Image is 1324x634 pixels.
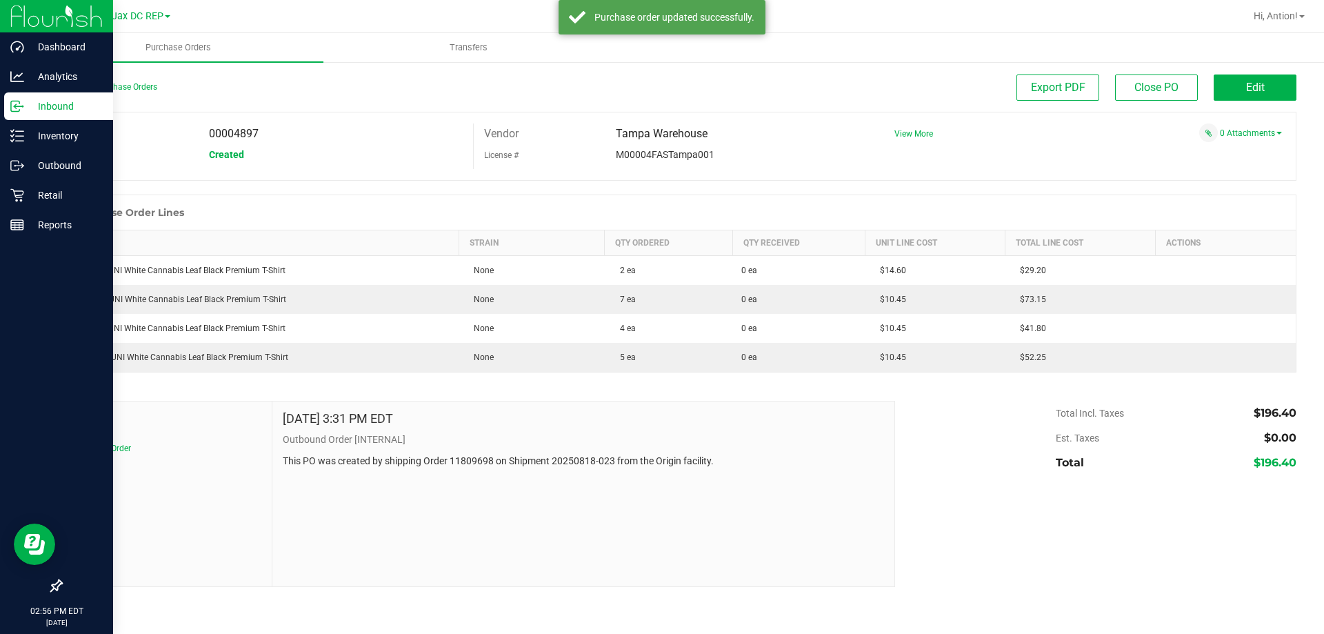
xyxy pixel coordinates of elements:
[24,217,107,233] p: Reports
[1254,456,1296,469] span: $196.40
[14,524,55,565] iframe: Resource center
[873,295,906,304] span: $10.45
[209,149,244,160] span: Created
[605,230,733,256] th: Qty Ordered
[1115,75,1198,101] button: Close PO
[1016,75,1099,101] button: Export PDF
[10,188,24,202] inline-svg: Retail
[24,98,107,115] p: Inbound
[70,264,451,277] div: SW 3XL UNI White Cannabis Leaf Black Premium T-Shirt
[613,266,636,275] span: 2 ea
[1056,456,1084,469] span: Total
[467,324,494,333] span: None
[1013,266,1046,275] span: $29.20
[616,127,708,140] span: Tampa Warehouse
[10,129,24,143] inline-svg: Inventory
[323,33,614,62] a: Transfers
[70,293,451,306] div: SW XLG UNI White Cannabis Leaf Black Premium T-Shirt
[613,324,636,333] span: 4 ea
[1199,123,1218,142] span: Attach a document
[127,41,230,54] span: Purchase Orders
[70,351,451,364] div: SW MED UNI White Cannabis Leaf Black Premium T-Shirt
[467,266,494,275] span: None
[1056,408,1124,419] span: Total Incl. Taxes
[1031,81,1085,94] span: Export PDF
[10,99,24,113] inline-svg: Inbound
[24,157,107,174] p: Outbound
[1254,10,1298,21] span: Hi, Antion!
[62,230,459,256] th: Item
[593,10,755,24] div: Purchase order updated successfully.
[1056,433,1099,444] span: Est. Taxes
[873,353,906,362] span: $10.45
[616,149,714,160] span: M00004FASTampa001
[459,230,605,256] th: Strain
[1013,295,1046,304] span: $73.15
[10,70,24,83] inline-svg: Analytics
[1134,81,1178,94] span: Close PO
[741,293,757,306] span: 0 ea
[1013,353,1046,362] span: $52.25
[865,230,1005,256] th: Unit Line Cost
[283,412,393,426] h4: [DATE] 3:31 PM EDT
[613,295,636,304] span: 7 ea
[484,145,519,166] label: License #
[1246,81,1265,94] span: Edit
[1254,406,1296,419] span: $196.40
[1220,128,1282,138] a: 0 Attachments
[112,10,163,22] span: Jax DC REP
[283,454,884,468] p: This PO was created by shipping Order 11809698 on Shipment 20250818-023 from the Origin facility.
[70,322,451,335] div: SW LRG UNI White Cannabis Leaf Black Premium T-Shirt
[484,123,519,144] label: Vendor
[209,127,259,140] span: 00004897
[1013,324,1046,333] span: $41.80
[873,324,906,333] span: $10.45
[613,353,636,362] span: 5 ea
[24,187,107,204] p: Retail
[75,207,184,218] h1: Purchase Order Lines
[741,322,757,335] span: 0 ea
[873,266,906,275] span: $14.60
[10,40,24,54] inline-svg: Dashboard
[33,33,323,62] a: Purchase Orders
[467,353,494,362] span: None
[467,295,494,304] span: None
[431,41,506,54] span: Transfers
[24,128,107,144] p: Inventory
[1005,230,1155,256] th: Total Line Cost
[741,351,757,364] span: 0 ea
[6,605,107,617] p: 02:56 PM EDT
[894,129,933,139] a: View More
[10,218,24,232] inline-svg: Reports
[10,159,24,172] inline-svg: Outbound
[24,68,107,85] p: Analytics
[72,412,261,428] span: Notes
[1214,75,1296,101] button: Edit
[733,230,865,256] th: Qty Received
[24,39,107,55] p: Dashboard
[741,264,757,277] span: 0 ea
[6,617,107,628] p: [DATE]
[283,433,884,447] p: Outbound Order [INTERNAL]
[1156,230,1296,256] th: Actions
[1264,431,1296,444] span: $0.00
